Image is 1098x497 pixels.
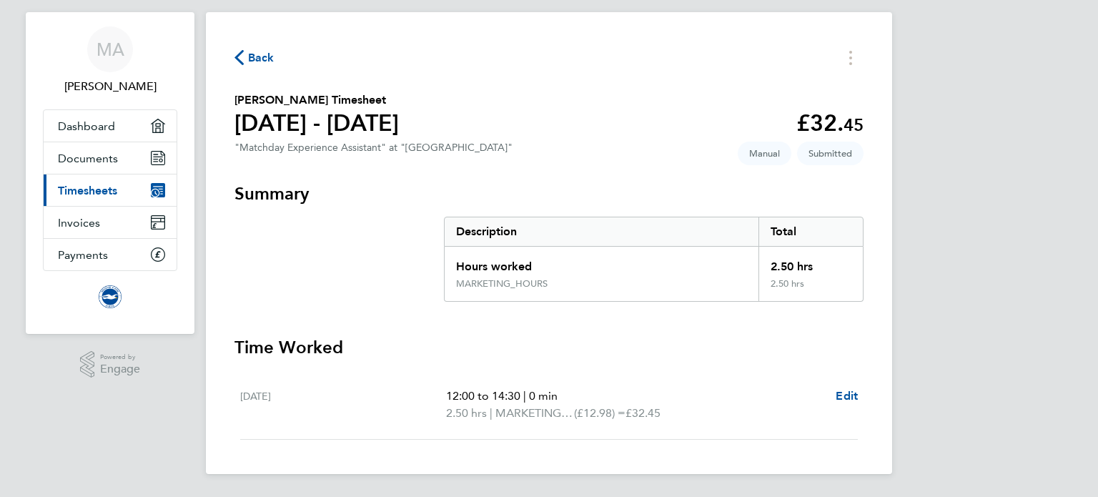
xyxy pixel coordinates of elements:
[445,217,758,246] div: Description
[58,184,117,197] span: Timesheets
[44,207,177,238] a: Invoices
[836,388,858,405] a: Edit
[758,278,863,301] div: 2.50 hrs
[234,109,399,137] h1: [DATE] - [DATE]
[97,40,124,59] span: MA
[838,46,864,69] button: Timesheets Menu
[43,78,177,95] span: Marcel Adamkiewicz
[58,152,118,165] span: Documents
[529,389,558,403] span: 0 min
[234,142,513,154] div: "Matchday Experience Assistant" at "[GEOGRAPHIC_DATA]"
[43,285,177,308] a: Go to home page
[758,247,863,278] div: 2.50 hrs
[758,217,863,246] div: Total
[625,406,661,420] span: £32.45
[738,142,791,165] span: This timesheet was manually created.
[797,142,864,165] span: This timesheet is Submitted.
[523,389,526,403] span: |
[445,247,758,278] div: Hours worked
[446,406,487,420] span: 2.50 hrs
[58,248,108,262] span: Payments
[100,363,140,375] span: Engage
[80,351,141,378] a: Powered byEngage
[58,216,100,230] span: Invoices
[234,182,864,205] h3: Summary
[444,217,864,302] div: Summary
[796,109,864,137] app-decimal: £32.
[44,142,177,174] a: Documents
[574,406,625,420] span: (£12.98) =
[248,49,274,67] span: Back
[456,278,548,290] div: MARKETING_HOURS
[44,110,177,142] a: Dashboard
[240,388,446,422] div: [DATE]
[234,92,399,109] h2: [PERSON_NAME] Timesheet
[495,405,574,422] span: MARKETING_HOURS
[44,239,177,270] a: Payments
[100,351,140,363] span: Powered by
[446,389,520,403] span: 12:00 to 14:30
[836,389,858,403] span: Edit
[234,49,274,67] button: Back
[844,114,864,135] span: 45
[234,336,864,359] h3: Time Worked
[490,406,493,420] span: |
[26,12,194,334] nav: Main navigation
[58,119,115,133] span: Dashboard
[43,26,177,95] a: MA[PERSON_NAME]
[44,174,177,206] a: Timesheets
[99,285,122,308] img: brightonandhovealbion-logo-retina.png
